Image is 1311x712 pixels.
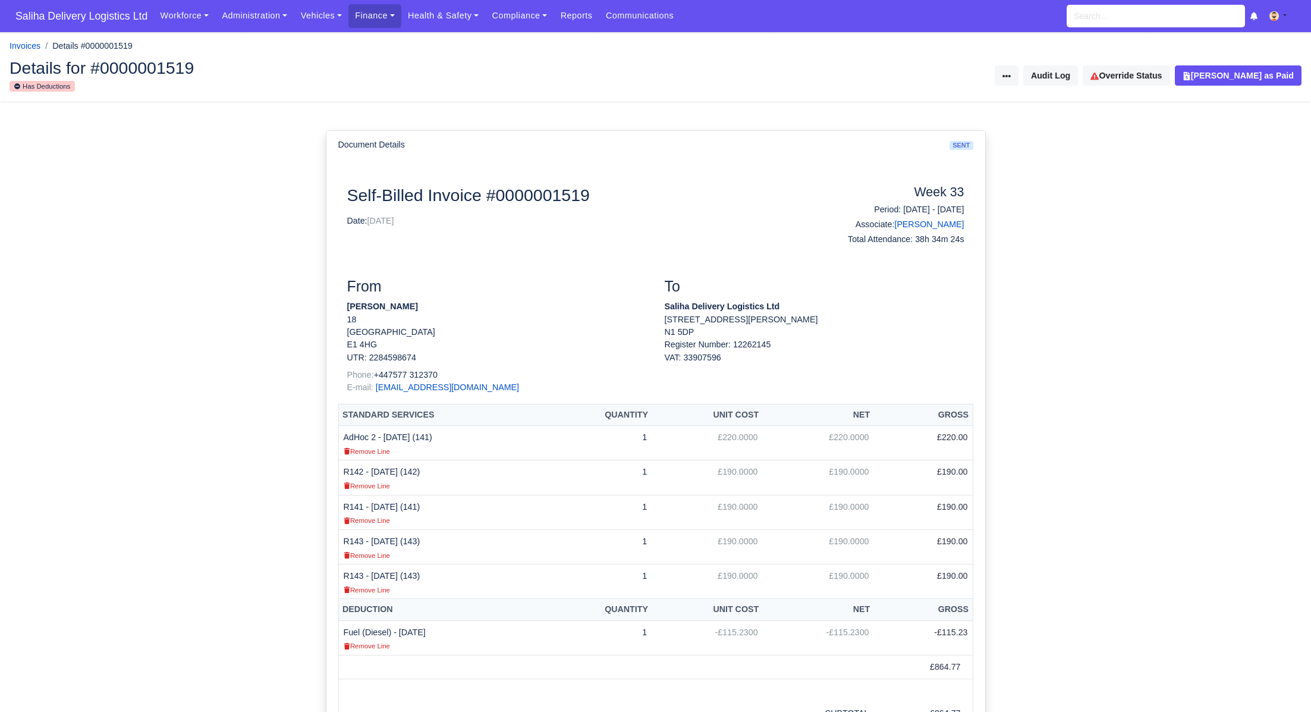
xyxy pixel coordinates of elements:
[338,495,546,529] td: R141 - [DATE] (141)
[347,370,374,379] span: Phone:
[10,81,75,92] small: Has Deductions
[546,460,652,495] td: 1
[10,5,153,28] a: Saliha Delivery Logistics Ltd
[823,234,964,244] h6: Total Attendance: 38h 34m 24s
[344,550,390,560] a: Remove Line
[485,4,554,27] a: Compliance
[294,4,348,27] a: Vehicles
[546,564,652,598] td: 1
[347,302,418,311] strong: [PERSON_NAME]
[344,641,390,650] a: Remove Line
[347,338,647,351] p: E1 4HG
[652,495,762,529] td: £190.0000
[344,448,390,455] small: Remove Line
[763,529,874,564] td: £190.0000
[652,599,762,621] th: Unit Cost
[763,460,874,495] td: £190.0000
[652,564,762,598] td: £190.0000
[344,481,390,490] a: Remove Line
[347,352,647,364] p: UTR: 2284598674
[874,529,973,564] td: £190.00
[652,529,762,564] td: £190.0000
[546,620,652,655] td: 1
[338,620,546,655] td: Fuel (Diesel) - [DATE]
[344,586,390,594] small: Remove Line
[347,278,647,296] h3: From
[344,642,390,650] small: Remove Line
[1023,65,1078,86] button: Audit Log
[338,599,546,621] th: Deduction
[338,460,546,495] td: R142 - [DATE] (142)
[665,352,964,364] div: VAT: 33907596
[874,426,973,460] td: £220.00
[10,41,40,51] a: Invoices
[874,404,973,426] th: Gross
[344,515,390,525] a: Remove Line
[10,59,647,76] h2: Details for #0000001519
[874,564,973,598] td: £190.00
[338,426,546,460] td: AdHoc 2 - [DATE] (141)
[823,205,964,215] h6: Period: [DATE] - [DATE]
[823,219,964,230] h6: Associate:
[874,460,973,495] td: £190.00
[344,517,390,524] small: Remove Line
[338,404,546,426] th: Standard Services
[894,219,964,229] a: [PERSON_NAME]
[652,620,762,655] td: -£115.2300
[347,215,806,227] p: Date:
[763,426,874,460] td: £220.0000
[401,4,486,27] a: Health & Safety
[950,141,973,150] span: sent
[656,338,973,364] div: Register Number: 12262145
[1175,65,1301,86] button: [PERSON_NAME] as Paid
[665,313,964,326] p: [STREET_ADDRESS][PERSON_NAME]
[665,278,964,296] h3: To
[546,529,652,564] td: 1
[10,4,153,28] span: Saliha Delivery Logistics Ltd
[347,313,647,326] p: 18
[347,326,647,338] p: [GEOGRAPHIC_DATA]
[665,326,964,338] p: N1 5DP
[652,460,762,495] td: £190.0000
[338,140,405,150] h6: Document Details
[874,655,973,679] td: £864.77
[40,39,133,53] li: Details #0000001519
[763,599,874,621] th: Net
[763,495,874,529] td: £190.0000
[763,404,874,426] th: Net
[215,4,294,27] a: Administration
[554,4,599,27] a: Reports
[338,564,546,598] td: R143 - [DATE] (143)
[344,446,390,456] a: Remove Line
[874,599,973,621] th: Gross
[338,529,546,564] td: R143 - [DATE] (143)
[344,585,390,594] a: Remove Line
[376,382,519,392] a: [EMAIL_ADDRESS][DOMAIN_NAME]
[153,4,215,27] a: Workforce
[1067,5,1245,27] input: Search...
[1252,655,1311,712] iframe: Chat Widget
[874,620,973,655] td: -£115.23
[763,620,874,655] td: -£115.2300
[367,216,394,225] span: [DATE]
[1083,65,1169,86] a: Override Status
[823,185,964,200] h4: Week 33
[546,404,652,426] th: Quantity
[348,4,401,27] a: Finance
[347,382,373,392] span: E-mail:
[344,552,390,559] small: Remove Line
[652,426,762,460] td: £220.0000
[763,564,874,598] td: £190.0000
[546,426,652,460] td: 1
[546,599,652,621] th: Quantity
[652,404,762,426] th: Unit Cost
[546,495,652,529] td: 1
[347,369,647,381] p: +447577 312370
[347,185,806,205] h2: Self-Billed Invoice #0000001519
[344,482,390,490] small: Remove Line
[874,495,973,529] td: £190.00
[665,302,780,311] strong: Saliha Delivery Logistics Ltd
[599,4,681,27] a: Communications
